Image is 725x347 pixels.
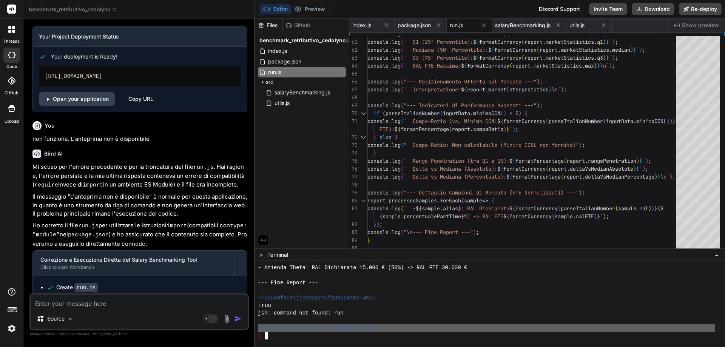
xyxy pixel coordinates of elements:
span: { [476,39,479,45]
span: . [470,110,473,117]
span: ( [401,39,404,45]
span: ) [594,62,597,69]
span: \n` [600,62,609,69]
span: package.json [398,22,431,29]
span: ) [609,62,612,69]
span: parseItalianNumber [386,110,440,117]
div: Click to collapse the range. [358,133,368,141]
span: ( [401,118,404,125]
span: . [389,62,392,69]
span: formatCurrency [494,46,537,53]
span: utils.js [569,22,585,29]
span: console [367,39,389,45]
span: "--- Dettaglio Campioni di Mercato (FTE Normalizza [404,189,555,196]
span: report [452,126,470,133]
span: salaryBenchmarking.js [495,22,551,29]
span: marketStatistics [561,46,609,53]
span: ; [515,126,518,133]
span: } [373,150,376,156]
span: . [558,46,561,53]
span: report [564,173,582,180]
span: formatPercentage [515,157,564,164]
span: . [531,62,534,69]
span: ) [579,189,582,196]
span: ( [449,126,452,133]
span: { [476,54,479,61]
span: ( [440,110,443,117]
span: console [367,118,389,125]
p: non funziona. L'anteprima non è disponibile [32,135,247,143]
span: ( [401,189,404,196]
span: formatCurrency [503,118,546,125]
div: [URL][DOMAIN_NAME] [39,66,241,86]
span: report [549,165,567,172]
span: ` [609,39,612,45]
span: . [386,197,389,204]
span: ( [561,173,564,180]
span: ; [615,39,618,45]
span: q1 [597,39,603,45]
span: ( [401,78,404,85]
span: run.js [450,22,463,29]
div: 77 [349,173,358,181]
span: q3 [597,54,603,61]
span: $ [461,86,464,93]
p: Il messaggio "L'anteprima non è disponibile" è normale per questa applicazione, in quanto è uno s... [32,193,247,218]
span: ; [540,78,543,85]
span: . [594,54,597,61]
span: } [673,118,676,125]
span: ) [603,54,606,61]
img: attachment [222,315,231,323]
span: $ [488,46,491,53]
span: "--- Posizionamento Offerta sul Mercato ---" [404,78,537,85]
div: 71 [349,117,358,125]
span: ) [630,46,633,53]
span: sample [464,197,482,204]
div: Github [283,22,314,29]
code: require [34,182,58,188]
span: . [389,165,392,172]
span: package.json [267,57,302,66]
span: ` [636,46,639,53]
span: $ [473,54,476,61]
span: max [585,62,594,69]
h6: You [45,122,55,130]
span: ) [579,142,582,148]
button: − [713,249,720,261]
span: ) [537,78,540,85]
span: report [524,39,543,45]
span: utils.js [274,99,290,108]
span: ( [401,173,404,180]
div: 81 [349,205,358,213]
span: ) [666,118,669,125]
span: report [367,197,386,204]
span: console [367,78,389,85]
span: . [389,46,392,53]
span: src [266,78,273,86]
div: 80 [349,197,358,205]
span: deltaVsMedianPercentage [585,173,654,180]
span: } [373,134,376,140]
span: console [367,54,389,61]
span: { [398,126,401,133]
span: } [636,165,639,172]
span: log [392,46,401,53]
span: marketStatistics [534,62,582,69]
span: ( [521,39,524,45]
span: report [467,86,485,93]
span: ( [401,165,404,172]
h6: Bind AI [44,150,63,157]
span: ( [537,46,540,53]
button: Preview [291,4,328,14]
div: Copy URL [128,92,153,106]
span: . [389,157,392,164]
span: { [500,118,503,125]
span: formatCurrency [479,54,521,61]
span: } [606,54,609,61]
div: 78 [349,181,358,189]
span: ) [645,157,648,164]
span: " Compa-Ratio: Non calcolabile (Minimo CCNL non f [404,142,555,148]
span: ` [509,126,512,133]
span: $ [506,173,509,180]
span: ) [669,118,673,125]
